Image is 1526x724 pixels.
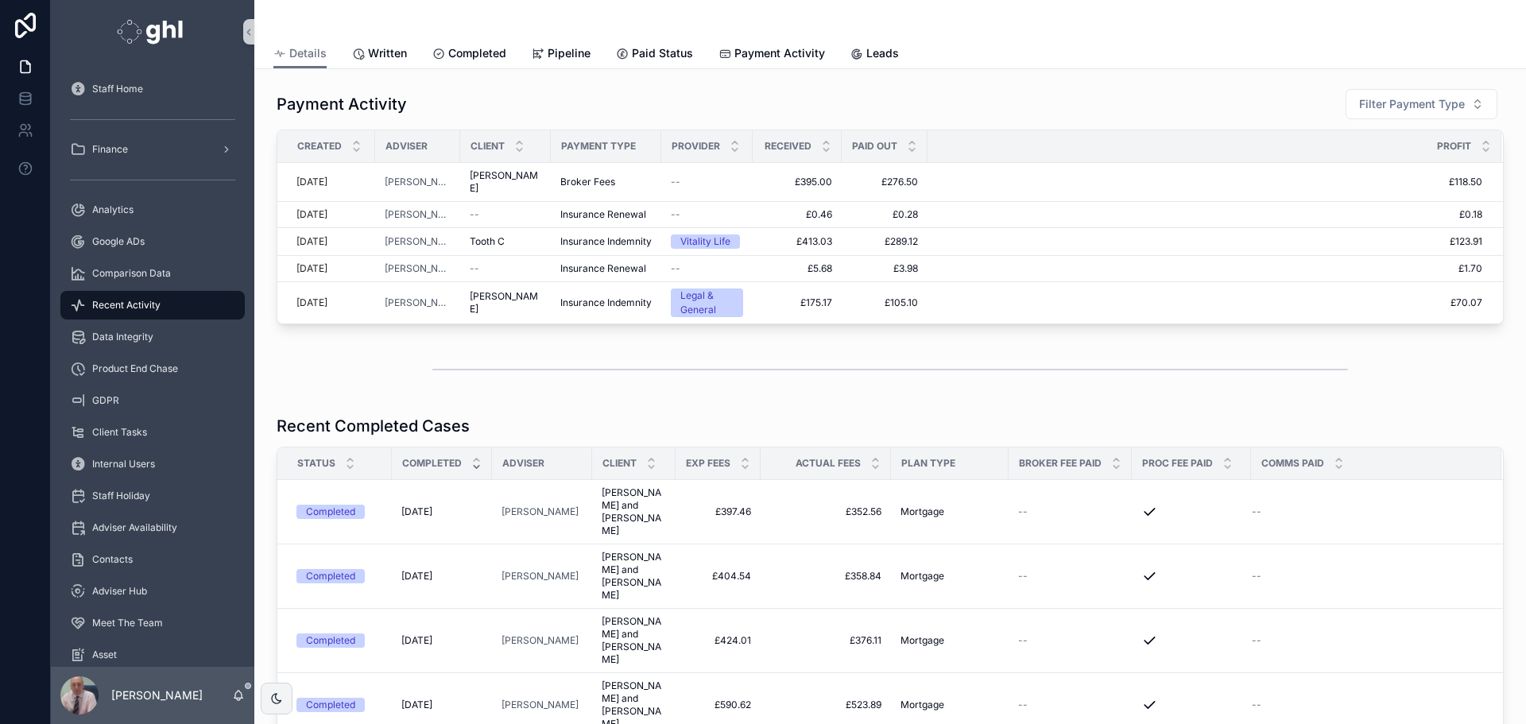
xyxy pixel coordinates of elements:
span: Asset [92,649,117,661]
span: -- [671,208,680,221]
a: Paid Status [616,39,693,71]
span: -- [1018,505,1028,518]
span: Leads [866,45,899,61]
a: £395.00 [762,176,832,188]
span: £376.11 [770,634,881,647]
a: Google ADs [60,227,245,256]
span: -- [1252,505,1261,518]
span: [PERSON_NAME] [502,699,579,711]
p: [DATE] [296,176,327,188]
span: GDPR [92,394,119,407]
span: Completed [402,457,462,470]
span: £352.56 [770,505,881,518]
span: Adviser [502,457,544,470]
a: [PERSON_NAME] and [PERSON_NAME] [602,615,666,666]
a: Adviser Hub [60,577,245,606]
p: [DATE] [296,296,327,309]
span: Broker Fees [560,176,615,188]
img: App logo [117,19,188,45]
a: Meet The Team [60,609,245,637]
a: Broker Fees [560,176,652,188]
span: Mortgage [900,570,944,583]
a: Completed [432,39,506,71]
span: Payment Type [561,140,636,153]
a: -- [1252,699,1482,711]
a: Mortgage [900,570,999,583]
span: [DATE] [401,570,432,583]
a: £105.10 [851,296,918,309]
a: £0.28 [851,208,918,221]
span: [DATE] [401,505,432,518]
span: Completed [448,45,506,61]
a: Recent Activity [60,291,245,319]
a: -- [671,208,743,221]
span: £413.03 [762,235,832,248]
a: Completed [296,698,382,712]
span: Product End Chase [92,362,178,375]
a: [PERSON_NAME] [470,169,541,195]
a: [PERSON_NAME] [385,235,451,248]
a: £0.18 [928,208,1482,221]
span: Insurance Renewal [560,262,646,275]
span: -- [470,262,479,275]
span: Exp Fees [686,457,730,470]
span: Analytics [92,203,134,216]
span: Insurance Indemnity [560,296,652,309]
a: Finance [60,135,245,164]
span: Actual Fees [796,457,861,470]
span: -- [1252,570,1261,583]
a: Leads [850,39,899,71]
a: Insurance Renewal [560,208,652,221]
a: Mortgage [900,634,999,647]
span: Plan Type [901,457,955,470]
a: -- [1018,699,1122,711]
span: Staff Home [92,83,143,95]
a: [PERSON_NAME] [385,296,451,309]
a: Pipeline [532,39,591,71]
a: [PERSON_NAME] [502,505,583,518]
span: Profit [1437,140,1471,153]
a: Legal & General [671,288,743,317]
a: Insurance Indemnity [560,235,652,248]
a: Completed [296,505,382,519]
a: GDPR [60,386,245,415]
a: [DATE] [296,176,366,188]
a: [PERSON_NAME] [385,262,451,275]
div: Completed [306,633,355,648]
span: Written [368,45,407,61]
a: Contacts [60,545,245,574]
a: £5.68 [762,262,832,275]
a: -- [470,262,541,275]
a: Mortgage [900,505,999,518]
p: [DATE] [296,208,327,221]
a: [DATE] [401,505,482,518]
span: £123.91 [928,235,1482,248]
span: Adviser Hub [92,585,147,598]
a: Data Integrity [60,323,245,351]
span: Mortgage [900,699,944,711]
a: [PERSON_NAME] [502,634,583,647]
span: Paid Out [852,140,897,153]
span: Meet The Team [92,617,163,629]
a: [PERSON_NAME] [385,176,451,188]
a: £276.50 [851,176,918,188]
span: Pipeline [548,45,591,61]
span: Internal Users [92,458,155,470]
span: [PERSON_NAME] [385,208,451,221]
a: [PERSON_NAME] and [PERSON_NAME] [602,486,666,537]
a: £118.50 [928,176,1482,188]
span: £1.70 [928,262,1482,275]
a: £70.07 [928,296,1482,309]
span: [PERSON_NAME] [502,505,579,518]
a: Staff Holiday [60,482,245,510]
span: [PERSON_NAME] [502,634,579,647]
a: [DATE] [296,296,366,309]
a: [PERSON_NAME] [502,570,583,583]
